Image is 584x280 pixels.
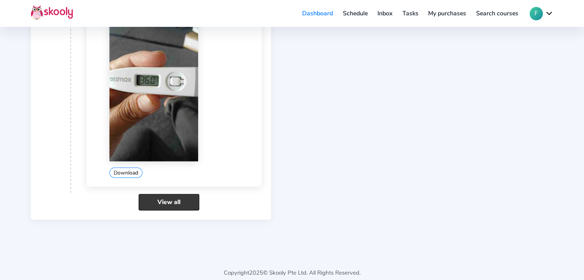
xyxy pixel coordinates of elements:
[471,7,523,20] a: Search courses
[249,269,263,277] span: 2025
[372,7,397,20] a: Inbox
[297,7,338,20] a: Dashboard
[139,194,199,211] a: View all
[109,168,142,178] button: Download
[338,7,373,20] a: Schedule
[31,5,73,20] img: Skooly
[397,7,424,20] a: Tasks
[529,7,553,20] button: Fchevron down outline
[423,7,471,20] a: My purchases
[109,4,198,161] img: 202104011006135110480677012997050329048862732472202508250614086953143060276398.jpg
